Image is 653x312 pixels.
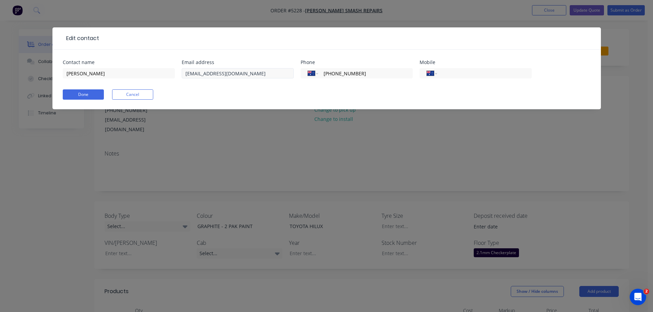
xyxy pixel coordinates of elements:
[182,60,294,65] div: Email address
[63,34,99,42] div: Edit contact
[112,89,153,100] button: Cancel
[644,289,649,294] span: 2
[63,89,104,100] button: Done
[63,60,175,65] div: Contact name
[301,60,413,65] div: Phone
[630,289,646,305] iframe: Intercom live chat
[420,60,532,65] div: Mobile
